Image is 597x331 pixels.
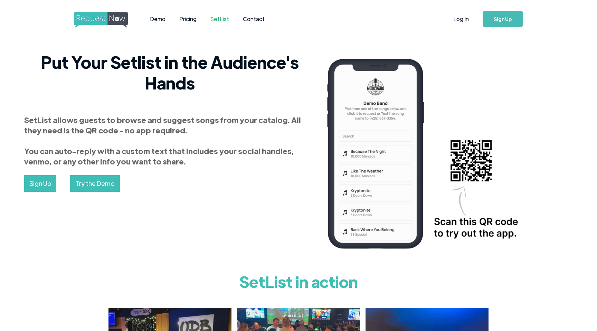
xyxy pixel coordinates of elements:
[74,12,126,26] a: home
[203,8,236,30] a: SetList
[172,8,203,30] a: Pricing
[236,8,272,30] a: Contact
[446,7,476,31] a: Log In
[483,11,523,27] a: Sign Up
[143,8,172,30] a: Demo
[24,115,301,166] strong: SetList allows guests to browse and suggest songs from your catalog. All they need is the QR code...
[74,12,141,28] img: requestnow logo
[70,175,120,192] a: Try the Demo
[24,175,56,192] a: Sign Up
[24,51,315,93] h2: Put Your Setlist in the Audience's Hands
[108,267,489,295] h1: SetList in action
